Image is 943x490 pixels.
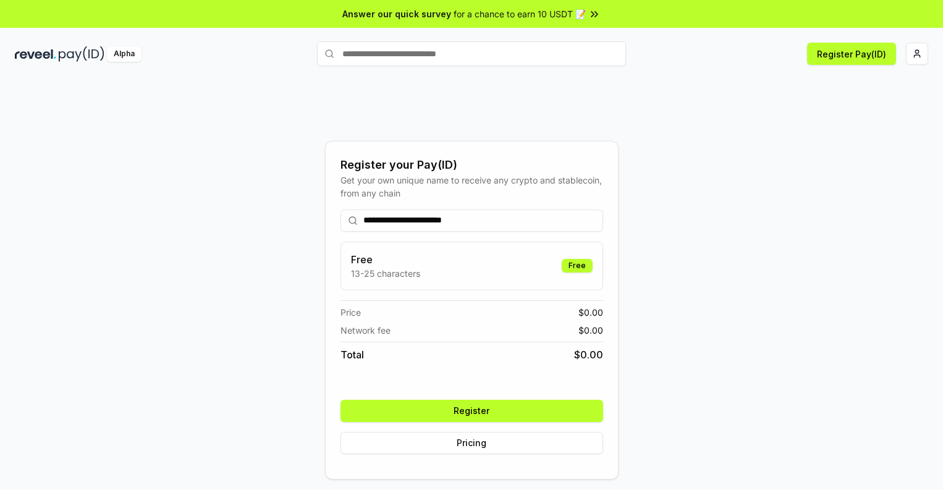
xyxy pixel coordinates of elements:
[351,267,420,280] p: 13-25 characters
[342,7,451,20] span: Answer our quick survey
[340,156,603,174] div: Register your Pay(ID)
[351,252,420,267] h3: Free
[578,324,603,337] span: $ 0.00
[340,432,603,454] button: Pricing
[340,347,364,362] span: Total
[578,306,603,319] span: $ 0.00
[15,46,56,62] img: reveel_dark
[107,46,142,62] div: Alpha
[454,7,586,20] span: for a chance to earn 10 USDT 📝
[574,347,603,362] span: $ 0.00
[59,46,104,62] img: pay_id
[562,259,593,272] div: Free
[340,174,603,200] div: Get your own unique name to receive any crypto and stablecoin, from any chain
[807,43,896,65] button: Register Pay(ID)
[340,400,603,422] button: Register
[340,306,361,319] span: Price
[340,324,391,337] span: Network fee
